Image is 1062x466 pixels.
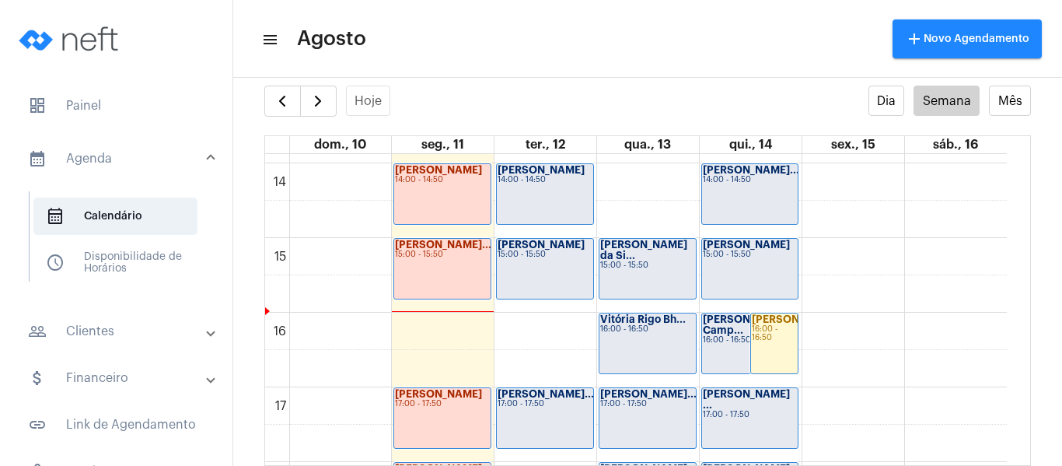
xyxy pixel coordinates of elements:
[600,325,695,334] div: 16:00 - 16:50
[271,175,289,189] div: 14
[522,136,568,153] a: 12 de agosto de 2025
[395,389,482,399] strong: [PERSON_NAME]
[600,314,686,324] strong: Vitória Rigo Bh...
[33,198,197,235] span: Calendário
[28,369,208,387] mat-panel-title: Financeiro
[868,86,905,116] button: Dia
[46,207,65,226] span: sidenav icon
[33,244,197,282] span: Disponibilidade de Horários
[930,136,981,153] a: 16 de agosto de 2025
[271,324,289,338] div: 16
[271,250,289,264] div: 15
[395,240,491,250] strong: [PERSON_NAME]...
[703,165,799,175] strong: [PERSON_NAME]...
[346,86,391,116] button: Hoje
[28,149,208,168] mat-panel-title: Agenda
[9,184,232,303] div: sidenav iconAgenda
[28,149,47,168] mat-icon: sidenav icon
[828,136,879,153] a: 15 de agosto de 2025
[989,86,1031,116] button: Mês
[905,33,1029,44] span: Novo Agendamento
[600,240,687,261] strong: [PERSON_NAME] da Si...
[28,415,47,434] mat-icon: sidenav icon
[703,336,798,345] div: 16:00 - 16:50
[261,30,277,49] mat-icon: sidenav icon
[311,136,369,153] a: 10 de agosto de 2025
[28,369,47,387] mat-icon: sidenav icon
[703,251,798,259] div: 15:00 - 15:50
[600,389,697,399] strong: [PERSON_NAME]...
[600,261,695,270] div: 15:00 - 15:50
[893,19,1042,58] button: Novo Agendamento
[12,8,129,70] img: logo-neft-novo-2.png
[498,176,592,184] div: 14:00 - 14:50
[752,325,798,342] div: 16:00 - 16:50
[9,134,232,184] mat-expansion-panel-header: sidenav iconAgenda
[395,165,482,175] strong: [PERSON_NAME]
[264,86,301,117] button: Semana Anterior
[300,86,337,117] button: Próximo Semana
[703,176,798,184] div: 14:00 - 14:50
[395,176,490,184] div: 14:00 - 14:50
[498,251,592,259] div: 15:00 - 15:50
[16,87,217,124] span: Painel
[498,389,594,399] strong: [PERSON_NAME]...
[418,136,467,153] a: 11 de agosto de 2025
[726,136,775,153] a: 14 de agosto de 2025
[395,400,490,408] div: 17:00 - 17:50
[272,399,289,413] div: 17
[703,240,790,250] strong: [PERSON_NAME]
[28,96,47,115] span: sidenav icon
[9,313,232,350] mat-expansion-panel-header: sidenav iconClientes
[752,314,848,324] strong: [PERSON_NAME]...
[28,322,208,341] mat-panel-title: Clientes
[46,254,65,272] span: sidenav icon
[621,136,674,153] a: 13 de agosto de 2025
[28,322,47,341] mat-icon: sidenav icon
[914,86,980,116] button: Semana
[16,406,217,443] span: Link de Agendamento
[9,359,232,397] mat-expansion-panel-header: sidenav iconFinanceiro
[703,314,790,335] strong: [PERSON_NAME] Camp...
[600,400,695,408] div: 17:00 - 17:50
[498,240,585,250] strong: [PERSON_NAME]
[498,165,585,175] strong: [PERSON_NAME]
[905,30,924,48] mat-icon: add
[395,251,490,259] div: 15:00 - 15:50
[703,389,790,410] strong: [PERSON_NAME] ...
[703,411,798,419] div: 17:00 - 17:50
[297,26,366,51] span: Agosto
[498,400,592,408] div: 17:00 - 17:50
